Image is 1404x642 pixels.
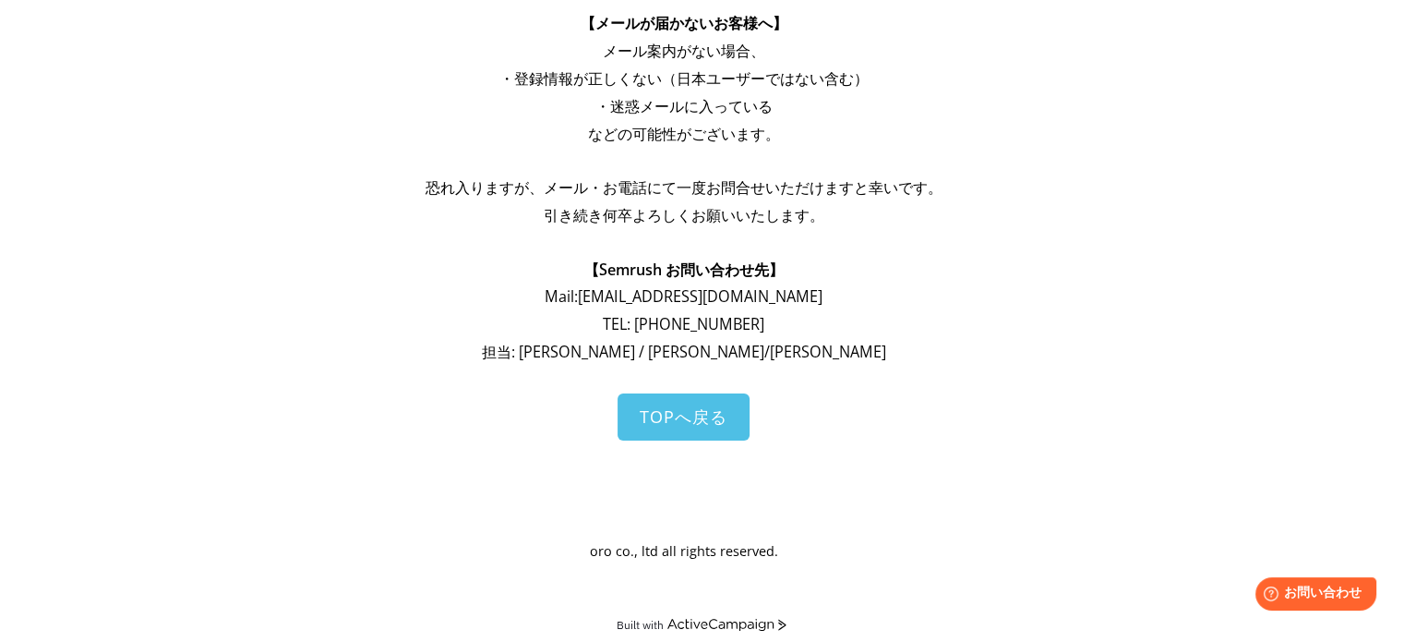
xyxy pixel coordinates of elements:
[588,124,780,144] span: などの可能性がございます。
[545,286,822,307] span: Mail: [EMAIL_ADDRESS][DOMAIN_NAME]
[426,177,942,198] span: 恐れ入りますが、メール・お電話にて一度お問合せいただけますと幸いです。
[482,342,886,362] span: 担当: [PERSON_NAME] / [PERSON_NAME]/[PERSON_NAME]
[581,13,787,33] span: 【メールが届かないお客様へ】
[617,618,664,632] div: Built with
[595,96,773,116] span: ・迷惑メールに入っている
[603,41,765,61] span: メール案内がない場合、
[590,542,778,560] span: oro co., ltd all rights reserved.
[544,205,824,225] span: 引き続き何卒よろしくお願いいたします。
[584,260,784,280] span: 【Semrush お問い合わせ先】
[640,406,727,428] span: TOPへ戻る
[603,314,764,334] span: TEL: [PHONE_NUMBER]
[1240,570,1384,622] iframe: Help widget launcher
[499,68,869,89] span: ・登録情報が正しくない（日本ユーザーではない含む）
[618,394,750,441] a: TOPへ戻る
